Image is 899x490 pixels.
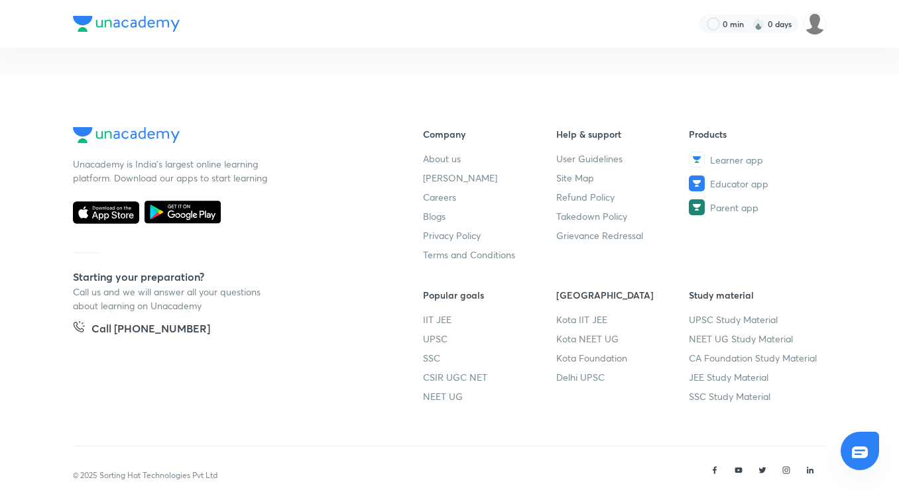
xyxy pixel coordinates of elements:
[689,152,705,168] img: Learner app
[689,199,705,215] img: Parent app
[73,469,217,481] p: © 2025 Sorting Hat Technologies Pvt Ltd
[689,370,822,384] a: JEE Study Material
[556,332,689,346] a: Kota NEET UG
[689,332,822,346] a: NEET UG Study Material
[423,248,556,262] a: Terms and Conditions
[423,313,556,326] a: IIT JEE
[556,152,689,166] a: User Guidelines
[556,171,689,185] a: Site Map
[73,320,210,339] a: Call [PHONE_NUMBER]
[423,389,556,403] a: NEET UG
[556,228,689,242] a: Grievance Redressal
[689,175,705,191] img: Educator app
[689,351,822,365] a: CA Foundation Study Material
[689,199,822,215] a: Parent app
[710,201,758,215] span: Parent app
[689,175,822,191] a: Educator app
[689,313,822,326] a: UPSC Study Material
[91,320,210,339] h5: Call [PHONE_NUMBER]
[689,152,822,168] a: Learner app
[710,153,763,167] span: Learner app
[73,157,272,185] p: Unacademy is India’s largest online learning platform. Download our apps to start learning
[689,127,822,141] h6: Products
[73,16,180,32] img: Company Logo
[73,127,381,146] a: Company Logo
[556,370,689,384] a: Delhi UPSC
[423,171,556,185] a: [PERSON_NAME]
[423,127,556,141] h6: Company
[73,127,180,143] img: Company Logo
[804,13,826,35] img: snehal rajesh
[556,288,689,302] h6: [GEOGRAPHIC_DATA]
[423,190,556,204] a: Careers
[710,177,768,191] span: Educator app
[556,209,689,223] a: Takedown Policy
[556,190,689,204] a: Refund Policy
[423,152,556,166] a: About us
[556,313,689,326] a: Kota IIT JEE
[689,288,822,302] h6: Study material
[73,285,272,313] p: Call us and we will answer all your questions about learning on Unacademy
[423,288,556,302] h6: Popular goals
[689,389,822,403] a: SSC Study Material
[423,332,556,346] a: UPSC
[423,190,456,204] span: Careers
[423,370,556,384] a: CSIR UGC NET
[556,351,689,365] a: Kota Foundation
[423,228,556,242] a: Privacy Policy
[73,269,381,285] h5: Starting your preparation?
[752,17,765,30] img: streak
[556,127,689,141] h6: Help & support
[423,351,556,365] a: SSC
[423,209,556,223] a: Blogs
